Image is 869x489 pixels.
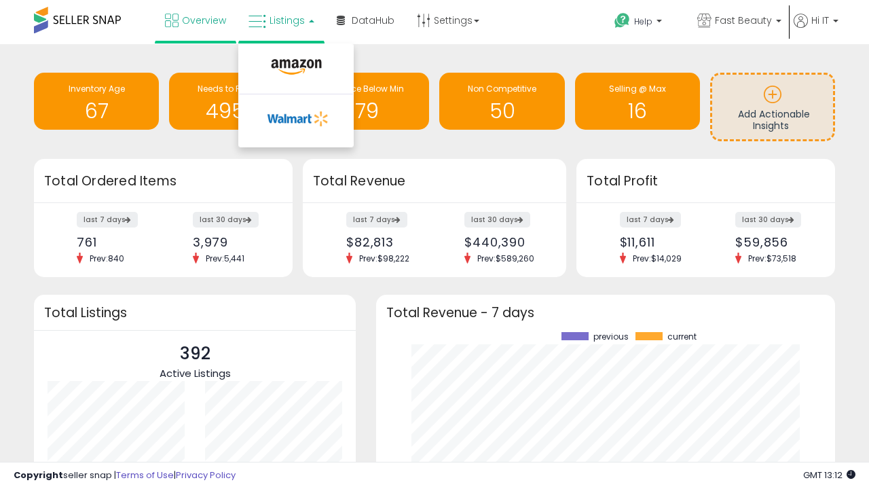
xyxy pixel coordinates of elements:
label: last 7 days [620,212,681,228]
a: Inventory Age 67 [34,73,159,130]
a: Hi IT [794,14,838,44]
span: Non Competitive [468,83,536,94]
a: Needs to Reprice 4956 [169,73,294,130]
p: 392 [160,341,231,367]
span: Listings [270,14,305,27]
span: Selling @ Max [609,83,666,94]
label: last 30 days [464,212,530,228]
span: Prev: 840 [83,253,131,264]
span: Prev: $589,260 [470,253,541,264]
div: $59,856 [735,235,811,249]
span: Overview [182,14,226,27]
a: Add Actionable Insights [712,75,833,139]
a: Terms of Use [116,469,174,482]
label: last 7 days [346,212,407,228]
div: 761 [77,235,153,249]
h3: Total Listings [44,308,346,318]
span: Needs to Reprice [198,83,266,94]
span: Help [634,16,652,27]
span: current [667,332,697,342]
h1: 16 [582,100,693,122]
span: Add Actionable Insights [738,107,810,133]
a: Help [604,2,685,44]
h3: Total Profit [587,172,825,191]
h1: 4956 [176,100,287,122]
span: previous [593,332,629,342]
strong: Copyright [14,469,63,482]
span: BB Price Below Min [329,83,404,94]
label: last 7 days [77,212,138,228]
h3: Total Revenue [313,172,556,191]
label: last 30 days [193,212,259,228]
h1: 79 [311,100,422,122]
span: Hi IT [811,14,829,27]
div: $82,813 [346,235,424,249]
span: Inventory Age [69,83,125,94]
div: $440,390 [464,235,542,249]
span: Active Listings [160,366,231,380]
h1: 67 [41,100,152,122]
div: 3,979 [193,235,269,249]
span: 2025-10-6 13:12 GMT [803,469,855,482]
span: Prev: $14,029 [626,253,688,264]
h1: 50 [446,100,557,122]
div: seller snap | | [14,469,236,482]
span: Fast Beauty [715,14,772,27]
div: $11,611 [620,235,696,249]
span: Prev: $98,222 [352,253,416,264]
h3: Total Ordered Items [44,172,282,191]
a: BB Price Below Min 79 [304,73,429,130]
label: last 30 days [735,212,801,228]
h3: Total Revenue - 7 days [386,308,825,318]
span: Prev: 5,441 [199,253,251,264]
span: Prev: $73,518 [741,253,803,264]
a: Selling @ Max 16 [575,73,700,130]
a: Non Competitive 50 [439,73,564,130]
a: Privacy Policy [176,469,236,482]
i: Get Help [614,12,631,29]
span: DataHub [352,14,394,27]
